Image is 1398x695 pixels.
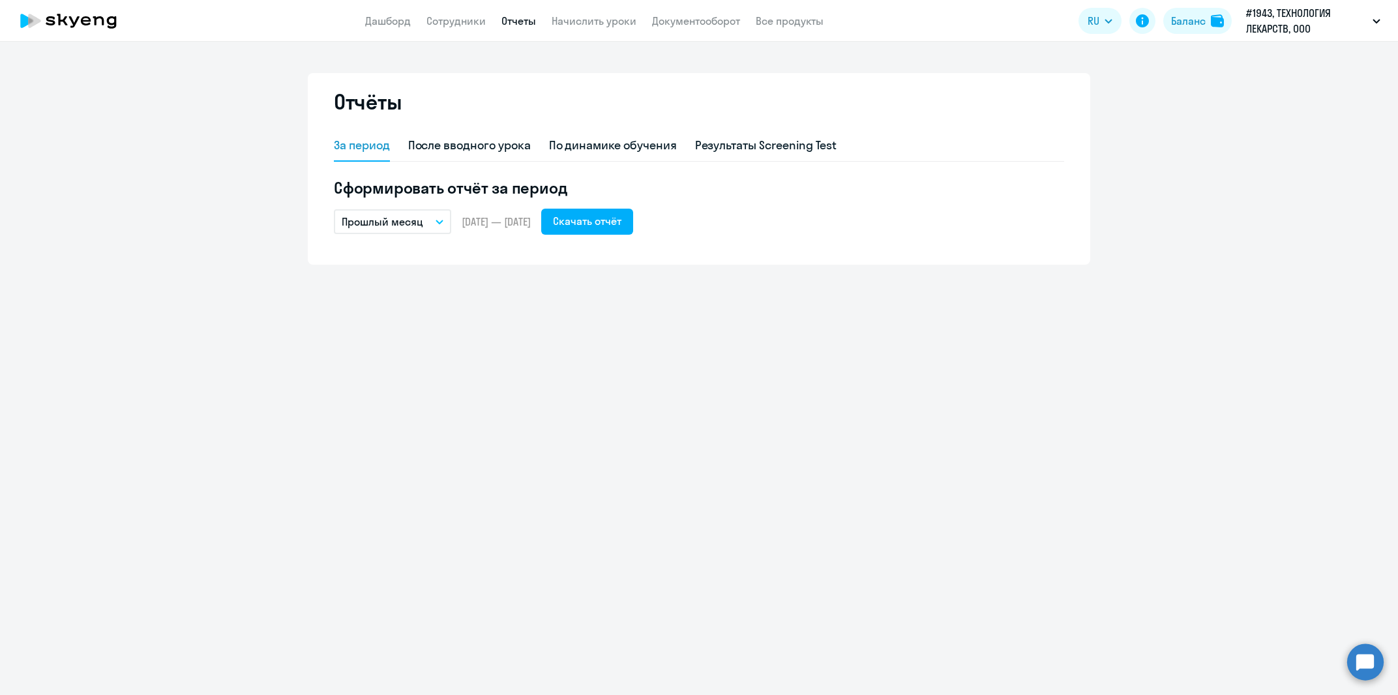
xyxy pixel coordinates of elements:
div: Результаты Screening Test [695,137,837,154]
div: Скачать отчёт [553,213,621,229]
p: #1943, ТЕХНОЛОГИЯ ЛЕКАРСТВ, ООО [1246,5,1367,37]
a: Отчеты [501,14,536,27]
a: Документооборот [652,14,740,27]
span: RU [1088,13,1099,29]
a: Дашборд [365,14,411,27]
button: Балансbalance [1163,8,1232,34]
div: После вводного урока [408,137,531,154]
h5: Сформировать отчёт за период [334,177,1064,198]
h2: Отчёты [334,89,402,115]
button: RU [1078,8,1122,34]
p: Прошлый месяц [342,214,423,229]
button: #1943, ТЕХНОЛОГИЯ ЛЕКАРСТВ, ООО [1240,5,1387,37]
button: Скачать отчёт [541,209,633,235]
div: По динамике обучения [549,137,677,154]
a: Сотрудники [426,14,486,27]
a: Все продукты [756,14,824,27]
a: Начислить уроки [552,14,636,27]
div: Баланс [1171,13,1206,29]
div: За период [334,137,390,154]
img: balance [1211,14,1224,27]
span: [DATE] — [DATE] [462,214,531,229]
button: Прошлый месяц [334,209,451,234]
